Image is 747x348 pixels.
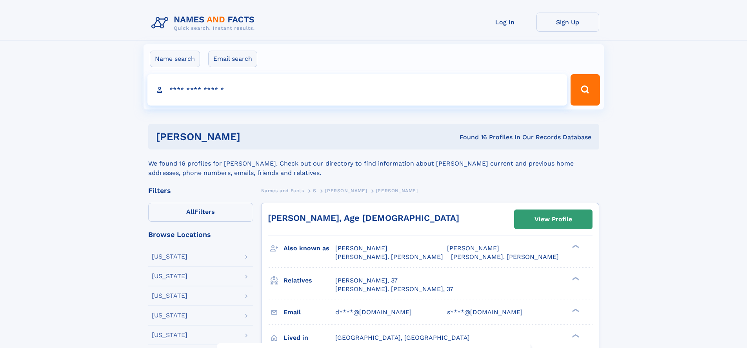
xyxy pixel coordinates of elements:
h3: Also known as [284,242,335,255]
a: View Profile [514,210,592,229]
label: Name search [150,51,200,67]
h3: Lived in [284,331,335,344]
div: Filters [148,187,253,194]
div: [US_STATE] [152,312,187,319]
div: Found 16 Profiles In Our Records Database [350,133,591,142]
div: ❯ [570,333,580,338]
a: [PERSON_NAME], 37 [335,276,398,285]
span: [GEOGRAPHIC_DATA], [GEOGRAPHIC_DATA] [335,334,470,341]
a: S [313,186,316,195]
label: Email search [208,51,257,67]
span: [PERSON_NAME]. [PERSON_NAME] [451,253,559,261]
img: Logo Names and Facts [148,13,261,34]
a: Log In [474,13,536,32]
label: Filters [148,203,253,222]
div: ❯ [570,308,580,313]
span: [PERSON_NAME] [376,188,418,193]
span: [PERSON_NAME]. [PERSON_NAME] [335,253,443,261]
div: View Profile [534,210,572,228]
div: ❯ [570,244,580,249]
h1: [PERSON_NAME] [156,132,350,142]
a: [PERSON_NAME] [325,186,367,195]
span: All [186,208,194,215]
span: S [313,188,316,193]
div: Browse Locations [148,231,253,238]
input: search input [147,74,567,106]
a: Names and Facts [261,186,304,195]
h3: Relatives [284,274,335,287]
span: [PERSON_NAME] [325,188,367,193]
button: Search Button [571,74,600,106]
span: [PERSON_NAME] [447,244,499,252]
div: [US_STATE] [152,253,187,260]
div: ❯ [570,276,580,281]
div: We found 16 profiles for [PERSON_NAME]. Check out our directory to find information about [PERSON... [148,149,599,178]
div: [US_STATE] [152,332,187,338]
span: [PERSON_NAME] [335,244,387,252]
a: [PERSON_NAME], Age [DEMOGRAPHIC_DATA] [268,213,459,223]
div: [US_STATE] [152,273,187,279]
a: Sign Up [536,13,599,32]
h3: Email [284,306,335,319]
div: [US_STATE] [152,293,187,299]
a: [PERSON_NAME]. [PERSON_NAME], 37 [335,285,453,293]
